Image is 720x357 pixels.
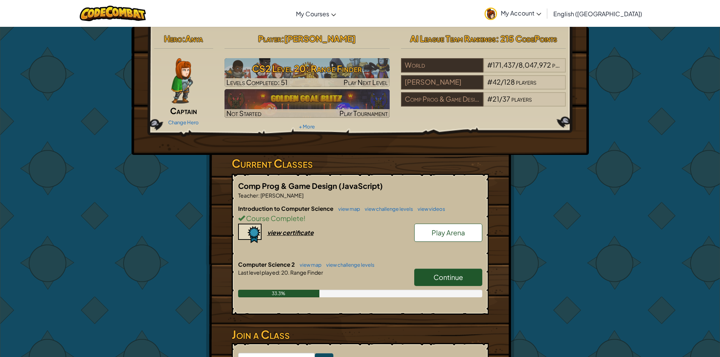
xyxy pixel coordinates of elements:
[279,269,280,276] span: :
[238,229,314,236] a: view certificate
[401,75,483,90] div: [PERSON_NAME]
[281,33,284,44] span: :
[401,65,566,74] a: World#171,437/8,047,972players
[225,60,390,77] h3: CS2 Level 20: Range Finder
[401,82,566,91] a: [PERSON_NAME]#42/128players
[487,94,492,103] span: #
[168,119,199,125] a: Change Hero
[432,228,465,237] span: Play Arena
[226,109,262,117] span: Not Started
[496,33,557,44] span: : 215 CodePoints
[238,224,262,243] img: certificate-icon.png
[238,205,334,212] span: Introduction to Computer Science
[164,33,182,44] span: Hero
[238,192,258,199] span: Teacher
[401,99,566,108] a: Comp Prog & Game Design#21/37players
[550,3,646,24] a: English ([GEOGRAPHIC_DATA])
[238,181,339,190] span: Comp Prog & Game Design
[501,9,541,17] span: My Account
[171,58,193,104] img: captain-pose.png
[492,77,501,86] span: 42
[434,273,463,281] span: Continue
[296,262,322,268] a: view map
[361,206,413,212] a: view challenge levels
[267,229,314,236] div: view certificate
[401,92,483,107] div: Comp Prog & Game Design
[238,261,296,268] span: Computer Science 2
[258,33,281,44] span: Player
[170,105,197,116] span: Captain
[303,214,305,223] span: !
[225,58,390,87] a: Play Next Level
[519,60,551,69] span: 8,047,972
[238,290,319,297] div: 33.3%
[339,109,388,117] span: Play Tournament
[485,8,497,20] img: avatar
[258,192,260,199] span: :
[225,89,390,118] a: Not StartedPlay Tournament
[334,206,360,212] a: view map
[492,60,516,69] span: 171,437
[182,33,185,44] span: :
[232,326,489,343] h3: Join a Class
[290,269,323,276] span: Range Finder
[344,78,388,87] span: Play Next Level
[501,77,504,86] span: /
[481,2,545,25] a: My Account
[499,94,502,103] span: /
[292,3,340,24] a: My Courses
[225,58,390,87] img: CS2 Level 20: Range Finder
[553,10,642,18] span: English ([GEOGRAPHIC_DATA])
[516,60,519,69] span: /
[260,192,303,199] span: [PERSON_NAME]
[516,77,536,86] span: players
[487,60,492,69] span: #
[296,10,329,18] span: My Courses
[414,206,445,212] a: view videos
[299,124,315,130] a: + More
[492,94,499,103] span: 21
[185,33,203,44] span: Anya
[80,6,146,21] img: CodeCombat logo
[487,77,492,86] span: #
[284,33,356,44] span: [PERSON_NAME]
[511,94,532,103] span: players
[552,60,573,69] span: players
[238,269,279,276] span: Last level played
[232,155,489,172] h3: Current Classes
[226,78,288,87] span: Levels Completed: 51
[502,94,510,103] span: 37
[245,214,303,223] span: Course Complete
[410,33,496,44] span: AI League Team Rankings
[504,77,515,86] span: 128
[225,89,390,118] img: Golden Goal
[322,262,375,268] a: view challenge levels
[339,181,383,190] span: (JavaScript)
[280,269,290,276] span: 20.
[401,58,483,73] div: World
